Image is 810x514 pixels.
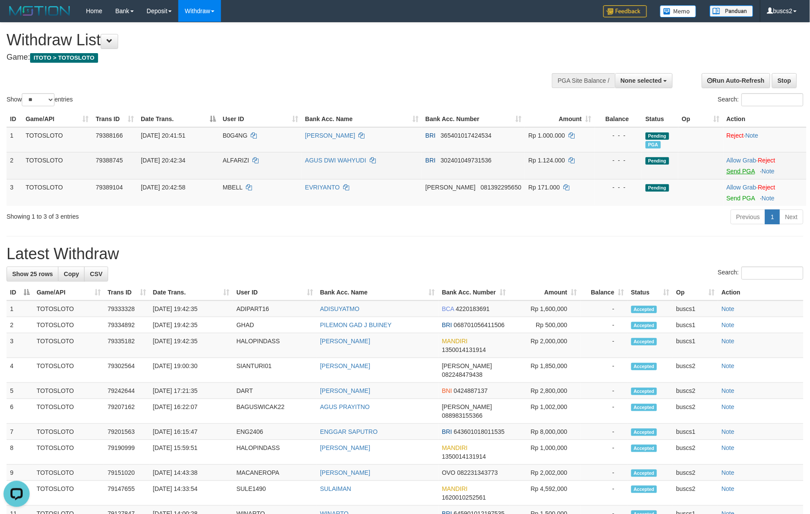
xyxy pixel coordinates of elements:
[727,132,744,139] a: Reject
[442,494,486,501] span: Copy 1620010252561 to clipboard
[673,465,718,481] td: buscs2
[7,209,331,221] div: Showing 1 to 3 of 3 entries
[442,387,452,394] span: BNI
[673,399,718,424] td: buscs2
[758,157,776,164] a: Reject
[442,485,468,492] span: MANDIRI
[64,271,79,277] span: Copy
[631,306,657,313] span: Accepted
[442,371,483,378] span: Copy 082248479438 to clipboard
[723,127,807,152] td: ·
[718,284,803,301] th: Action
[104,358,150,383] td: 79302564
[765,210,780,224] a: 1
[7,111,22,127] th: ID
[673,317,718,333] td: buscs1
[223,132,248,139] span: B0G4NG
[762,195,775,202] a: Note
[525,111,595,127] th: Amount: activate to sort column ascending
[673,284,718,301] th: Op: activate to sort column ascending
[673,333,718,358] td: buscs1
[673,440,718,465] td: buscs2
[104,440,150,465] td: 79190999
[90,271,102,277] span: CSV
[33,465,104,481] td: TOTOSLOTO
[442,338,468,345] span: MANDIRI
[510,465,581,481] td: Rp 2,002,000
[84,267,108,281] a: CSV
[673,301,718,317] td: buscs1
[631,322,657,329] span: Accepted
[631,388,657,395] span: Accepted
[7,179,22,206] td: 3
[581,465,628,481] td: -
[7,4,73,17] img: MOTION_logo.png
[510,333,581,358] td: Rp 2,000,000
[7,301,33,317] td: 1
[631,445,657,452] span: Accepted
[581,383,628,399] td: -
[727,168,755,175] a: Send PGA
[603,5,647,17] img: Feedback.jpg
[233,383,317,399] td: DART
[727,157,756,164] a: Allow Grab
[673,424,718,440] td: buscs1
[22,93,54,106] select: Showentries
[718,267,803,280] label: Search:
[425,157,436,164] span: BRI
[104,317,150,333] td: 79334892
[7,152,22,179] td: 2
[150,333,233,358] td: [DATE] 19:42:35
[722,321,735,328] a: Note
[22,127,92,152] td: TOTOSLOTO
[722,428,735,435] a: Note
[710,5,753,17] img: panduan.png
[233,333,317,358] td: HALOPINDASS
[762,168,775,175] a: Note
[727,157,758,164] span: ·
[3,3,30,30] button: Open LiveChat chat widget
[104,399,150,424] td: 79207162
[722,403,735,410] a: Note
[642,111,678,127] th: Status
[7,358,33,383] td: 4
[150,358,233,383] td: [DATE] 19:00:30
[727,195,755,202] a: Send PGA
[442,444,468,451] span: MANDIRI
[305,184,340,191] a: EVRIYANTO
[320,469,370,476] a: [PERSON_NAME]
[722,305,735,312] a: Note
[320,321,391,328] a: PILEMON GAD J BUINEY
[33,317,104,333] td: TOTOSLOTO
[722,469,735,476] a: Note
[7,31,531,49] h1: Withdraw List
[510,481,581,506] td: Rp 4,592,000
[141,157,185,164] span: [DATE] 20:42:34
[442,305,454,312] span: BCA
[718,93,803,106] label: Search:
[439,284,510,301] th: Bank Acc. Number: activate to sort column ascending
[425,184,476,191] span: [PERSON_NAME]
[742,93,803,106] input: Search:
[631,404,657,411] span: Accepted
[631,470,657,477] span: Accepted
[320,387,370,394] a: [PERSON_NAME]
[646,132,669,140] span: Pending
[320,305,360,312] a: ADISUYATMO
[320,428,378,435] a: ENGGAR SAPUTRO
[442,321,452,328] span: BRI
[150,424,233,440] td: [DATE] 16:15:47
[552,73,615,88] div: PGA Site Balance /
[219,111,302,127] th: User ID: activate to sort column ascending
[722,387,735,394] a: Note
[104,424,150,440] td: 79201563
[150,399,233,424] td: [DATE] 16:22:07
[95,157,123,164] span: 79388745
[7,93,73,106] label: Show entries
[510,284,581,301] th: Amount: activate to sort column ascending
[302,111,422,127] th: Bank Acc. Name: activate to sort column ascending
[581,399,628,424] td: -
[104,383,150,399] td: 79242644
[233,424,317,440] td: ENG2406
[104,301,150,317] td: 79333328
